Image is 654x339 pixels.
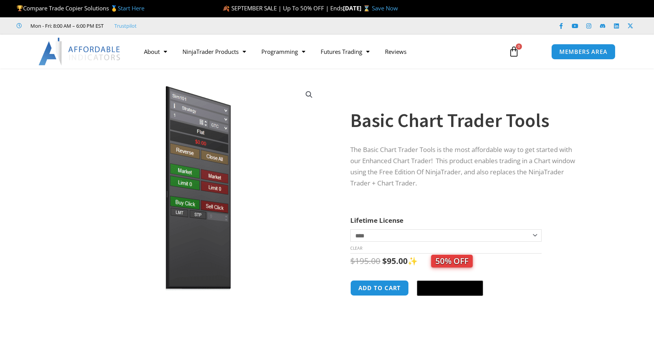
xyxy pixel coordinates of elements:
a: 0 [497,40,531,63]
h1: Basic Chart Trader Tools [350,107,575,134]
span: 0 [516,43,522,50]
p: The Basic Chart Trader Tools is the most affordable way to get started with our Enhanced Chart Tr... [350,144,575,189]
strong: [DATE] ⌛ [343,4,372,12]
a: Reviews [377,43,414,60]
span: 🍂 SEPTEMBER SALE | Up To 50% OFF | Ends [222,4,343,12]
img: 🏆 [17,5,23,11]
label: Lifetime License [350,216,403,225]
a: Trustpilot [114,21,137,30]
a: MEMBERS AREA [551,44,616,60]
bdi: 195.00 [350,256,380,266]
a: Clear options [350,245,362,251]
a: NinjaTrader Products [175,43,254,60]
span: ✨ [408,256,473,266]
nav: Menu [136,43,500,60]
bdi: 95.00 [382,256,408,266]
span: MEMBERS AREA [559,49,607,55]
a: Programming [254,43,313,60]
span: 50% OFF [431,255,473,267]
span: $ [382,256,387,266]
a: Start Here [118,4,144,12]
button: Add to cart [350,280,409,296]
button: Buy with GPay [417,281,483,296]
span: Mon - Fri: 8:00 AM – 6:00 PM EST [28,21,104,30]
a: View full-screen image gallery [302,88,316,102]
a: Futures Trading [313,43,377,60]
iframe: PayPal Message 1 [350,306,575,313]
span: Compare Trade Copier Solutions 🥇 [17,4,144,12]
a: About [136,43,175,60]
img: LogoAI | Affordable Indicators – NinjaTrader [38,38,121,65]
a: Save Now [372,4,398,12]
span: $ [350,256,355,266]
img: BasicTools [74,82,322,295]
